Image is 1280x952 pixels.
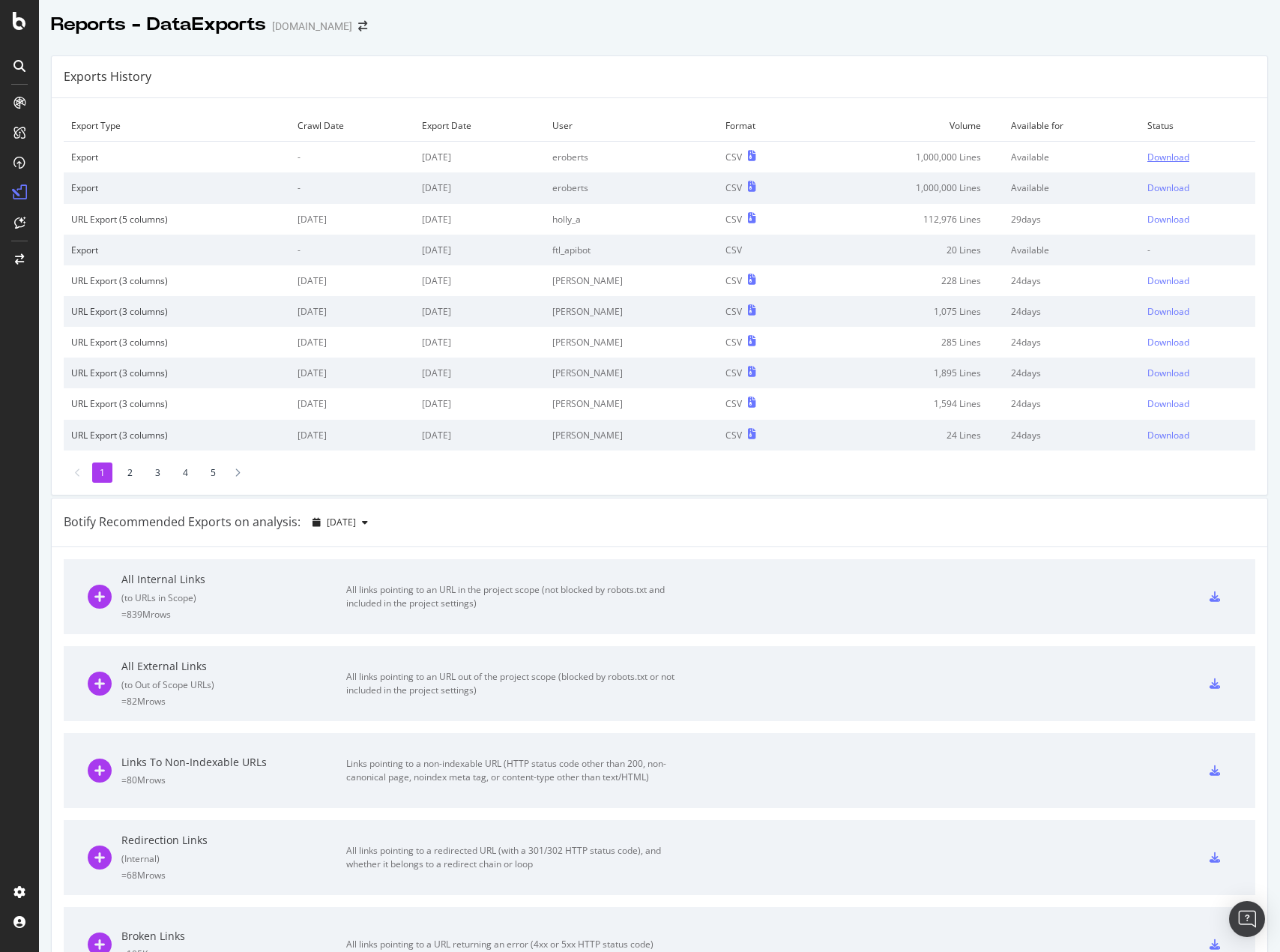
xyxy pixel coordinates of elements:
div: CSV [725,151,742,163]
a: Download [1147,336,1248,349]
td: Available for [1003,110,1140,142]
span: 2025 Oct. 10th [327,516,356,528]
td: [DATE] [290,420,414,451]
div: Links pointing to a non-indexable URL (HTTP status code other than 200, non-canonical page, noind... [346,757,683,784]
td: 20 Lines [810,235,1003,265]
a: Download [1147,213,1248,226]
div: Botify Recommended Exports on analysis: [64,513,301,531]
td: 24 days [1003,296,1140,327]
td: 1,594 Lines [810,388,1003,419]
div: = 68M rows [121,869,346,882]
div: URL Export (3 columns) [71,305,283,318]
td: [PERSON_NAME] [545,358,718,388]
div: URL Export (3 columns) [71,336,283,349]
td: [DATE] [290,327,414,358]
div: Exports History [64,68,151,85]
div: CSV [725,429,742,442]
li: 1 [92,463,112,483]
div: Export [71,151,283,163]
td: 24 days [1003,420,1140,451]
td: [DATE] [414,296,545,327]
div: URL Export (5 columns) [71,213,283,226]
div: Download [1147,213,1189,226]
div: = 839M rows [121,608,346,621]
td: holly_a [545,204,718,235]
td: [PERSON_NAME] [545,265,718,296]
li: 4 [175,463,196,483]
div: CSV [725,336,742,349]
td: [DATE] [290,265,414,296]
td: User [545,110,718,142]
td: Format [718,110,811,142]
td: - [1140,235,1255,265]
div: All links pointing to an URL in the project scope (not blocked by robots.txt and included in the ... [346,583,683,610]
td: [DATE] [414,388,545,419]
td: eroberts [545,172,718,203]
td: [PERSON_NAME] [545,388,718,419]
td: ftl_apibot [545,235,718,265]
div: = 80M rows [121,774,346,786]
div: Download [1147,397,1189,410]
div: csv-export [1210,939,1220,950]
td: [DATE] [414,358,545,388]
div: All links pointing to a URL returning an error (4xx or 5xx HTTP status code) [346,938,683,951]
div: Available [1011,151,1132,163]
a: Download [1147,151,1248,163]
div: Available [1011,181,1132,194]
div: arrow-right-arrow-left [358,21,367,31]
td: 228 Lines [810,265,1003,296]
div: Broken Links [121,929,346,944]
div: All links pointing to an URL out of the project scope (blocked by robots.txt or not included in t... [346,670,683,697]
td: - [290,172,414,203]
div: Download [1147,181,1189,194]
td: 24 days [1003,327,1140,358]
li: 3 [148,463,168,483]
td: 1,000,000 Lines [810,142,1003,173]
div: All Internal Links [121,572,346,587]
div: csv-export [1210,678,1220,689]
td: [DATE] [414,204,545,235]
td: Crawl Date [290,110,414,142]
td: [PERSON_NAME] [545,420,718,451]
div: Export [71,181,283,194]
div: CSV [725,213,742,226]
div: URL Export (3 columns) [71,397,283,410]
td: [DATE] [414,420,545,451]
td: 24 days [1003,358,1140,388]
div: Links To Non-Indexable URLs [121,755,346,770]
td: [DATE] [290,358,414,388]
td: [DATE] [414,327,545,358]
div: Download [1147,151,1189,163]
td: - [290,235,414,265]
td: Volume [810,110,1003,142]
td: [PERSON_NAME] [545,327,718,358]
div: ( to URLs in Scope ) [121,591,346,604]
td: 112,976 Lines [810,204,1003,235]
td: [DATE] [414,265,545,296]
td: Export Date [414,110,545,142]
a: Download [1147,429,1248,442]
td: eroberts [545,142,718,173]
li: 2 [120,463,140,483]
div: Download [1147,305,1189,318]
td: Status [1140,110,1255,142]
div: URL Export (3 columns) [71,274,283,287]
div: CSV [725,305,742,318]
div: csv-export [1210,765,1220,776]
td: [DATE] [290,388,414,419]
div: Reports - DataExports [51,12,266,37]
td: 29 days [1003,204,1140,235]
div: Download [1147,429,1189,442]
div: Redirection Links [121,833,346,848]
div: [DOMAIN_NAME] [272,19,352,34]
div: ( Internal ) [121,852,346,865]
td: - [290,142,414,173]
div: Open Intercom Messenger [1229,901,1265,937]
td: 1,895 Lines [810,358,1003,388]
a: Download [1147,367,1248,379]
div: CSV [725,367,742,379]
div: URL Export (3 columns) [71,367,283,379]
a: Download [1147,397,1248,410]
div: All links pointing to a redirected URL (with a 301/302 HTTP status code), and whether it belongs ... [346,844,683,871]
div: Available [1011,244,1132,256]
